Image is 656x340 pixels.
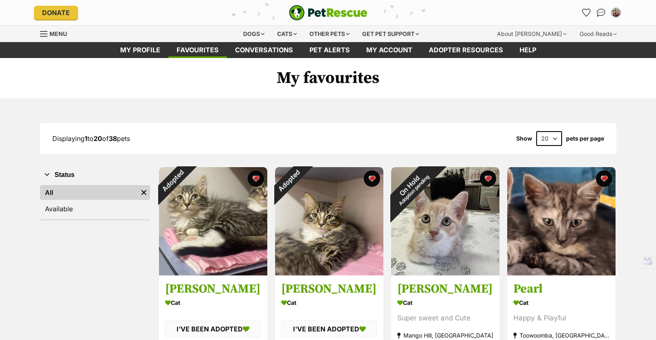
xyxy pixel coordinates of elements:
div: Status [40,183,150,219]
div: Good Reads [574,26,622,42]
span: Show [516,135,532,142]
div: Cat [165,297,261,309]
label: pets per page [566,135,604,142]
div: Other pets [304,26,355,42]
a: Help [511,42,544,58]
button: My account [609,6,622,19]
span: Menu [49,30,67,37]
a: Adopter resources [421,42,511,58]
div: I'VE BEEN ADOPTED [281,321,377,338]
a: Adopted [275,269,383,277]
button: favourite [364,170,380,187]
img: Nigel [391,167,499,275]
div: Cat [281,297,377,309]
a: All [40,185,138,200]
a: PetRescue [289,5,367,20]
a: Favourites [580,6,593,19]
img: logo-e224e6f780fb5917bec1dbf3a21bbac754714ae5b6737aabdf751b685950b380.svg [289,5,367,20]
div: I'VE BEEN ADOPTED [165,321,261,338]
strong: 20 [94,134,102,143]
img: chat-41dd97257d64d25036548639549fe6c8038ab92f7586957e7f3b1b290dea8141.svg [597,9,605,17]
button: favourite [248,170,264,187]
a: My account [358,42,421,58]
img: Sonia Knoblauch profile pic [612,9,620,17]
button: favourite [480,170,496,187]
img: Pearl [507,167,616,275]
h3: [PERSON_NAME] [165,282,261,297]
button: favourite [596,170,612,187]
div: On Hold [376,152,447,223]
a: Conversations [595,6,608,19]
a: Favourites [168,42,227,58]
div: Cat [397,297,493,309]
div: Adopted [264,157,313,205]
div: Cat [513,297,609,309]
h3: [PERSON_NAME] [397,282,493,297]
a: On HoldAdoption pending [391,269,499,277]
span: Displaying to of pets [52,134,130,143]
div: Adopted [148,157,197,205]
div: Get pet support [356,26,425,42]
a: Pet alerts [301,42,358,58]
div: About [PERSON_NAME] [491,26,572,42]
div: Dogs [237,26,270,42]
ul: Account quick links [580,6,622,19]
strong: 1 [85,134,87,143]
span: Adoption pending [398,174,430,207]
h3: [PERSON_NAME] [281,282,377,297]
h3: Pearl [513,282,609,297]
img: Bobby [159,167,267,275]
a: Adopted [159,269,267,277]
strong: 38 [109,134,117,143]
a: conversations [227,42,301,58]
div: Happy & Playful [513,313,609,324]
img: Benny [275,167,383,275]
button: Status [40,170,150,180]
a: Remove filter [138,185,150,200]
a: Donate [34,6,78,20]
a: My profile [112,42,168,58]
div: Super sweet and Cute [397,313,493,324]
div: Cats [271,26,302,42]
a: Menu [40,26,73,40]
a: Available [40,201,150,216]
